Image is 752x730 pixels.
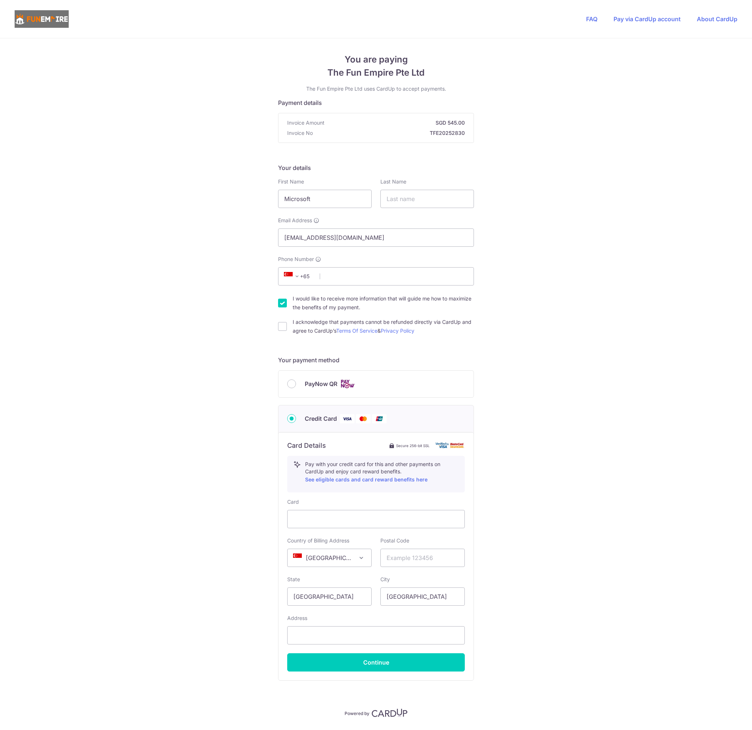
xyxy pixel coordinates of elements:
[278,66,474,79] span: The Fun Empire Pte Ltd
[278,356,474,364] h5: Your payment method
[586,15,597,23] a: FAQ
[316,129,465,137] strong: TFE20252830
[381,328,414,334] a: Privacy Policy
[614,15,681,23] a: Pay via CardUp account
[293,294,474,312] label: I would like to receive more information that will guide me how to maximize the benefits of my pa...
[278,228,474,247] input: Email address
[380,576,390,583] label: City
[436,442,465,449] img: card secure
[356,414,371,423] img: Mastercard
[287,129,313,137] span: Invoice No
[305,414,337,423] span: Credit Card
[287,576,300,583] label: State
[380,537,409,544] label: Postal Code
[284,272,301,281] span: +65
[278,256,314,263] span: Phone Number
[380,549,465,567] input: Example 123456
[396,443,430,449] span: Secure 256-bit SSL
[340,379,355,389] img: Cards logo
[287,614,307,622] label: Address
[327,119,465,126] strong: SGD 545.00
[287,119,324,126] span: Invoice Amount
[336,328,377,334] a: Terms Of Service
[697,15,737,23] a: About CardUp
[305,461,459,484] p: Pay with your credit card for this and other payments on CardUp and enjoy card reward benefits.
[278,85,474,92] p: The Fun Empire Pte Ltd uses CardUp to accept payments.
[372,708,407,717] img: CardUp
[278,98,474,107] h5: Payment details
[278,190,372,208] input: First name
[293,515,459,523] iframe: Secure card payment input frame
[372,414,387,423] img: Union Pay
[278,217,312,224] span: Email Address
[287,441,326,450] h6: Card Details
[288,549,371,567] span: Singapore
[345,709,369,716] p: Powered by
[287,537,349,544] label: Country of Billing Address
[287,549,372,567] span: Singapore
[305,476,428,483] a: See eligible cards and card reward benefits here
[278,53,474,66] span: You are paying
[305,379,337,388] span: PayNow QR
[287,653,465,672] button: Continue
[287,414,465,423] div: Credit Card Visa Mastercard Union Pay
[380,178,406,185] label: Last Name
[278,178,304,185] label: First Name
[287,498,299,506] label: Card
[282,272,315,281] span: +65
[293,318,474,335] label: I acknowledge that payments cannot be refunded directly via CardUp and agree to CardUp’s &
[340,414,354,423] img: Visa
[278,163,474,172] h5: Your details
[380,190,474,208] input: Last name
[287,379,465,389] div: PayNow QR Cards logo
